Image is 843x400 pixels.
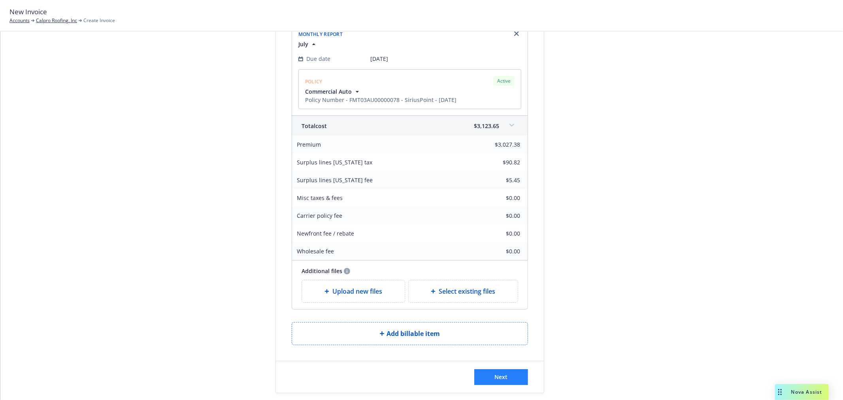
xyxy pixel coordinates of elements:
[332,287,382,296] span: Upload new files
[298,31,343,38] span: Monthly Report
[473,157,525,168] input: 0.00
[370,55,388,63] span: [DATE]
[305,87,456,96] button: Commercial Auto
[305,78,322,85] span: POLICY
[36,17,77,24] a: Calpro Roofing, Inc
[9,17,30,24] a: Accounts
[83,17,115,24] span: Create Invoice
[775,384,829,400] button: Nova Assist
[9,7,47,17] span: New Invoice
[297,176,373,184] span: Surplus lines [US_STATE] fee
[473,210,525,222] input: 0.00
[493,76,515,86] div: Active
[439,287,495,296] span: Select existing files
[297,194,343,202] span: Misc taxes & fees
[473,174,525,186] input: 0.00
[298,40,318,48] button: July
[292,116,528,136] div: Totalcost$3,123.65
[473,139,525,151] input: 0.00
[297,141,321,148] span: Premium
[302,280,405,303] div: Upload new files
[297,158,372,166] span: Surplus lines [US_STATE] tax
[305,96,456,104] div: Policy Number - FMT03AU00000078 - SiriusPoint - [DATE]
[387,329,440,338] span: Add billable item
[775,384,785,400] div: Drag to move
[297,212,342,219] span: Carrier policy fee
[306,55,330,63] span: Due date
[474,369,528,385] button: Next
[512,29,521,38] a: Remove browser
[791,389,822,395] span: Nova Assist
[298,40,308,48] span: July
[302,267,342,275] span: Additional files
[297,247,334,255] span: Wholesale fee
[473,245,525,257] input: 0.00
[302,122,327,130] span: Total cost
[408,280,519,303] div: Select existing files
[473,192,525,204] input: 0.00
[292,322,528,345] button: Add billable item
[495,373,508,381] span: Next
[473,228,525,240] input: 0.00
[297,230,354,237] span: Newfront fee / rebate
[474,122,499,130] span: $3,123.65
[305,87,352,96] span: Commercial Auto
